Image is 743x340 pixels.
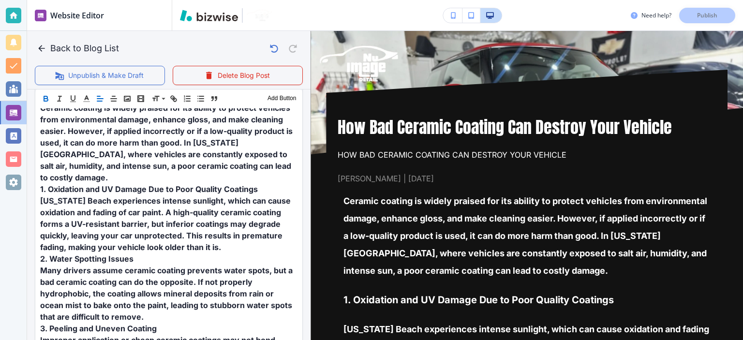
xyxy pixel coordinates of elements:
[338,116,716,138] h1: How Bad Ceramic Coating Can Destroy Your Vehicle
[40,254,134,264] span: 2. Water Spotting Issues
[265,93,298,104] button: Add Button
[35,10,46,21] img: editor icon
[173,66,303,85] button: Delete Blog Post
[338,172,716,185] span: [PERSON_NAME] | [DATE]
[50,10,104,21] h2: Website Editor
[40,103,295,182] span: Ceramic coating is widely praised for its ability to protect vehicles from environmental damage, ...
[40,266,295,322] span: Many drivers assume ceramic coating prevents water spots, but a bad ceramic coating can do the op...
[40,196,293,252] span: [US_STATE] Beach experiences intense sunlight, which can cause oxidation and fading of car paint....
[180,10,238,21] img: Bizwise Logo
[35,66,165,85] button: Unpublish & Make Draft
[343,294,614,306] span: 1. Oxidation and UV Damage Due to Poor Quality Coatings
[40,184,258,194] span: 1. Oxidation and UV Damage Due to Poor Quality Coatings
[641,11,671,20] h3: Need help?
[35,39,123,58] button: Back to Blog List
[40,324,157,333] span: 3. Peeling and Uneven Coating
[343,196,707,276] span: Ceramic coating is widely praised for its ability to protect vehicles from environmental damage, ...
[338,149,716,161] p: How Bad Ceramic Coating Can Destroy Your Vehicle
[247,9,273,21] img: Your Logo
